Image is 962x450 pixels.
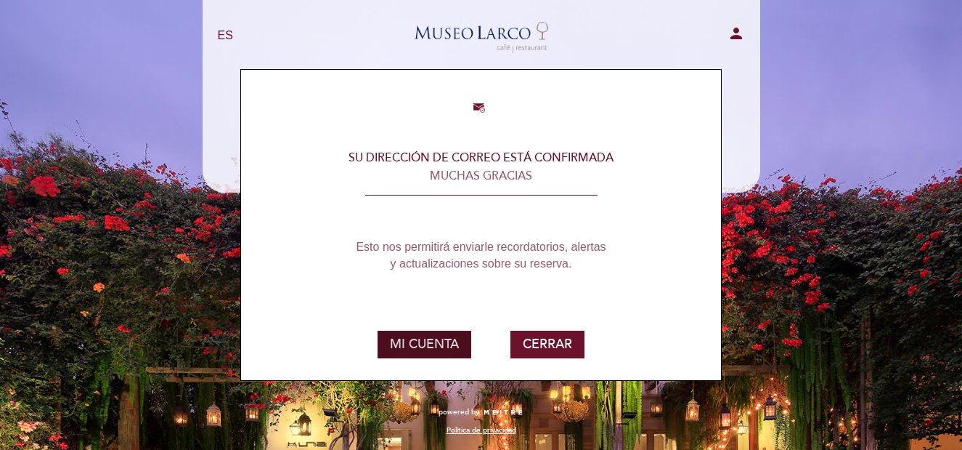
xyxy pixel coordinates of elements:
a: Política de privacidad [447,425,516,435]
button: CERRAR [510,331,584,358]
a: powered by [439,407,524,417]
h1: SU DIRECCIÓN DE CORREO ESTÁ CONFIRMADA [252,152,710,165]
button: MI CUENTA [378,331,471,358]
button: person [727,25,745,47]
img: MEITRE [483,409,524,417]
i: person [727,25,745,42]
span: [DATE][PERSON_NAME] [435,68,611,88]
h2: MUCHAS GRACIAS [252,170,710,183]
a: Museo [GEOGRAPHIC_DATA] - Restaurant [391,16,572,56]
p: Esto nos permitirá enviarle recordatorios, alertas y actualizaciones sobre su reserva. [252,239,710,273]
span: powered by [439,407,479,417]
